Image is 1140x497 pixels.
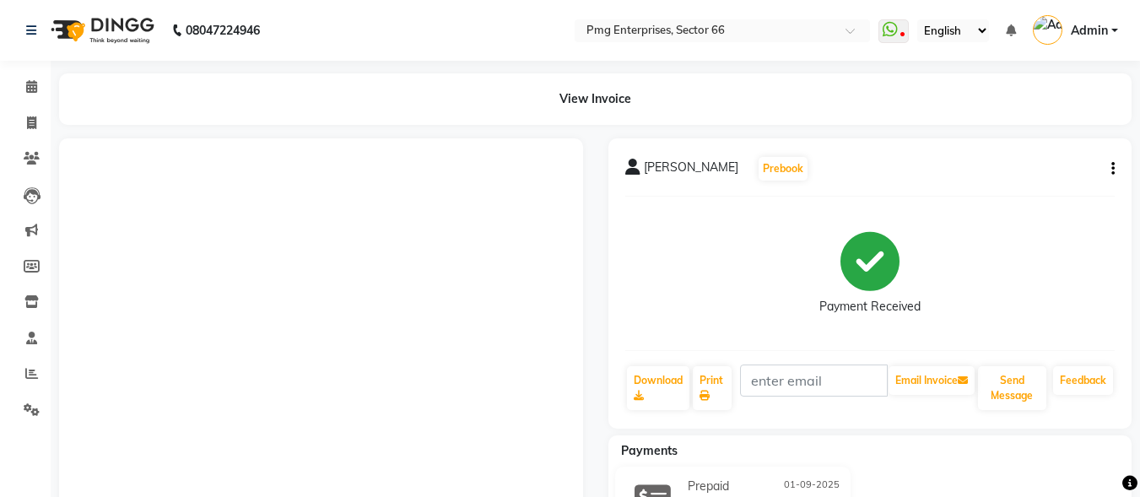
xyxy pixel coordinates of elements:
[759,157,808,181] button: Prebook
[59,73,1132,125] div: View Invoice
[1071,22,1108,40] span: Admin
[627,366,689,410] a: Download
[978,366,1046,410] button: Send Message
[644,159,738,182] span: [PERSON_NAME]
[688,478,729,495] span: Prepaid
[889,366,975,395] button: Email Invoice
[186,7,260,54] b: 08047224946
[740,365,888,397] input: enter email
[693,366,732,410] a: Print
[784,478,840,495] span: 01-09-2025
[1033,15,1062,45] img: Admin
[43,7,159,54] img: logo
[819,298,921,316] div: Payment Received
[621,443,678,458] span: Payments
[1053,366,1113,395] a: Feedback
